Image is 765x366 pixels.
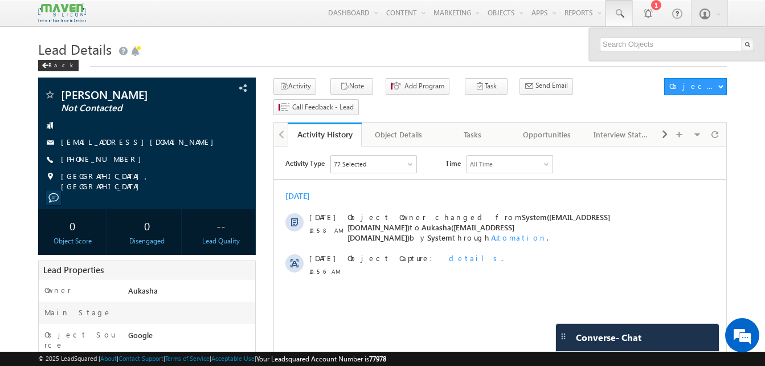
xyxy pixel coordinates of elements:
[59,60,191,75] div: Chat with us now
[165,355,210,362] a: Terms of Service
[60,13,92,23] div: 77 Selected
[38,40,112,58] span: Lead Details
[15,105,208,275] textarea: Type your message and hit 'Enter'
[576,332,641,343] span: Converse - Chat
[190,215,252,236] div: --
[73,66,336,86] span: System([EMAIL_ADDRESS][DOMAIN_NAME])
[292,102,354,112] span: Call Feedback - Lead
[41,236,104,246] div: Object Score
[217,86,273,96] span: Automation
[35,79,69,89] span: 10:58 AM
[196,13,219,23] div: All Time
[445,128,500,141] div: Tasks
[187,6,214,33] div: Minimize live chat window
[436,123,510,147] a: Tasks
[11,44,48,55] div: [DATE]
[386,78,449,95] button: Add Program
[171,9,187,26] span: Time
[330,78,373,95] button: Note
[73,107,166,116] span: Object Capture:
[35,120,69,130] span: 10:56 AM
[41,215,104,236] div: 0
[38,353,386,364] span: © 2025 LeadSquared | | | | |
[44,307,112,318] label: Main Stage
[73,66,336,96] span: Object Owner changed from to by through .
[256,355,386,363] span: Your Leadsquared Account Number is
[559,332,568,341] img: carter-drag
[125,330,255,345] div: Google
[371,128,426,141] div: Object Details
[175,107,227,116] span: details
[57,9,142,26] div: Sales Activity,Program,Email Bounced,Email Link Clicked,Email Marked Spam & 72 more..
[404,81,444,91] span: Add Program
[594,128,648,141] div: Interview Status
[73,107,404,117] div: .
[369,355,386,363] span: 77978
[38,3,86,23] img: Custom Logo
[465,78,508,95] button: Task
[44,330,117,350] label: Object Source
[35,66,61,76] span: [DATE]
[273,99,359,116] button: Call Feedback - Lead
[43,264,104,275] span: Lead Properties
[73,76,240,96] span: Aukasha([EMAIL_ADDRESS][DOMAIN_NAME])
[155,284,207,300] em: Start Chat
[362,123,436,147] a: Object Details
[211,355,255,362] a: Acceptable Use
[128,286,158,295] span: Aukasha
[273,78,316,95] button: Activity
[100,355,117,362] a: About
[61,171,236,192] span: [GEOGRAPHIC_DATA], [GEOGRAPHIC_DATA]
[116,215,178,236] div: 0
[190,236,252,246] div: Lead Quality
[44,285,71,295] label: Owner
[61,137,219,147] a: [EMAIL_ADDRESS][DOMAIN_NAME]
[38,59,84,69] a: Back
[118,355,163,362] a: Contact Support
[61,154,147,165] span: [PHONE_NUMBER]
[61,89,195,100] span: [PERSON_NAME]
[35,107,61,117] span: [DATE]
[116,236,178,246] div: Disengaged
[669,81,718,91] div: Object Actions
[296,129,353,140] div: Activity History
[19,60,48,75] img: d_60004797649_company_0_60004797649
[510,123,584,147] a: Opportunities
[519,78,573,95] button: Send Email
[288,123,362,147] a: Activity History
[61,103,195,114] span: Not Contacted
[535,80,568,91] span: Send Email
[519,128,574,141] div: Opportunities
[153,86,178,96] span: System
[664,78,727,95] button: Object Actions
[11,9,51,26] span: Activity Type
[38,60,79,71] div: Back
[584,123,658,147] a: Interview Status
